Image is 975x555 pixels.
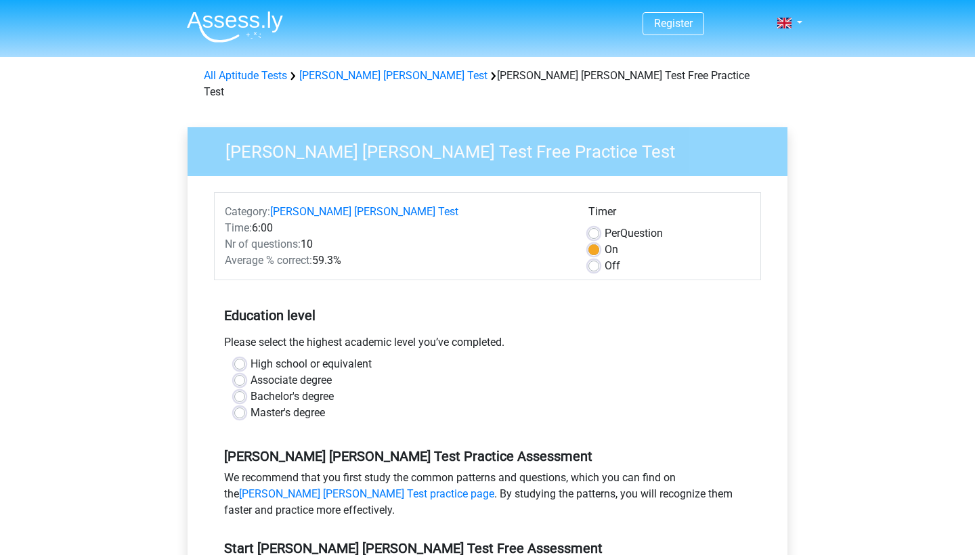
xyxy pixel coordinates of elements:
span: Average % correct: [225,254,312,267]
div: 59.3% [215,252,578,269]
img: Assessly [187,11,283,43]
div: 10 [215,236,578,252]
a: [PERSON_NAME] [PERSON_NAME] Test [299,69,487,82]
label: Off [605,258,620,274]
span: Time: [225,221,252,234]
span: Nr of questions: [225,238,301,250]
label: Master's degree [251,405,325,421]
div: Please select the highest academic level you’ve completed. [214,334,761,356]
h5: Education level [224,302,751,329]
label: Question [605,225,663,242]
label: Bachelor's degree [251,388,334,405]
div: Timer [588,204,750,225]
a: All Aptitude Tests [204,69,287,82]
h3: [PERSON_NAME] [PERSON_NAME] Test Free Practice Test [209,136,777,162]
label: Associate degree [251,372,332,388]
div: We recommend that you first study the common patterns and questions, which you can find on the . ... [214,470,761,524]
a: [PERSON_NAME] [PERSON_NAME] Test practice page [239,487,494,500]
h5: [PERSON_NAME] [PERSON_NAME] Test Practice Assessment [224,448,751,464]
a: Register [654,17,693,30]
div: 6:00 [215,220,578,236]
div: [PERSON_NAME] [PERSON_NAME] Test Free Practice Test [198,68,777,100]
a: [PERSON_NAME] [PERSON_NAME] Test [270,205,458,218]
label: High school or equivalent [251,356,372,372]
span: Category: [225,205,270,218]
span: Per [605,227,620,240]
label: On [605,242,618,258]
